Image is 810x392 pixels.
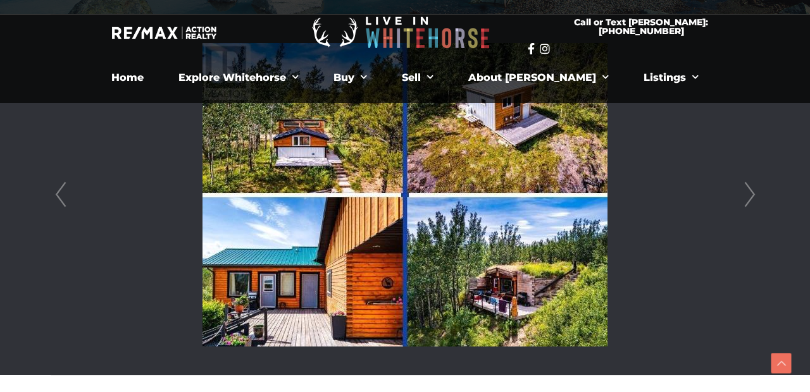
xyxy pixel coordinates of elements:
[102,65,153,90] a: Home
[528,10,754,43] a: Call or Text [PERSON_NAME]: [PHONE_NUMBER]
[202,43,607,346] img: 1745 North Klondike Highway, Whitehorse North, Yukon Y1A 7A2 - Photo 2 - 16421
[169,65,308,90] a: Explore Whitehorse
[740,15,759,375] a: Next
[634,65,708,90] a: Listings
[392,65,443,90] a: Sell
[459,65,618,90] a: About [PERSON_NAME]
[324,65,377,90] a: Buy
[57,65,753,90] nav: Menu
[543,18,739,35] span: Call or Text [PERSON_NAME]: [PHONE_NUMBER]
[51,15,70,375] a: Prev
